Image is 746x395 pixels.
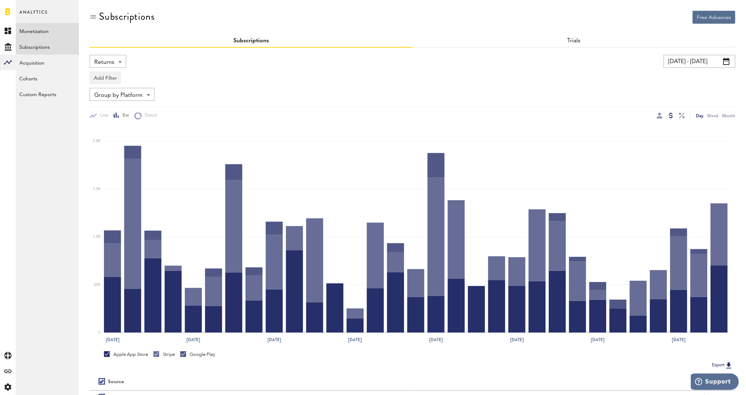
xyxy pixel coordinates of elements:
a: Subscriptions [16,39,79,55]
a: Acquisition [16,55,79,70]
text: 500 [94,283,100,287]
img: Export [724,361,733,370]
div: Week [707,112,718,119]
button: Add Filter [90,71,121,84]
span: Returns [94,56,114,69]
button: Export [710,361,735,370]
text: 1.5K [93,187,101,191]
button: Free Advances [693,11,735,24]
a: Subscriptions [233,38,269,44]
span: Line [97,113,108,119]
div: Subscriptions [99,11,155,22]
a: Trials [567,38,580,44]
a: Monetization [16,23,79,39]
div: Month [722,112,735,119]
text: [DATE] [106,337,119,343]
iframe: Opens a widget where you can find more information [691,373,739,391]
text: [DATE] [591,337,605,343]
div: Google Play [180,351,215,358]
a: Cohorts [16,70,79,86]
text: [DATE] [429,337,443,343]
text: [DATE] [672,337,686,343]
div: Day [696,112,703,119]
text: 2.0K [93,140,101,143]
div: Stripe [153,351,175,358]
span: Donut [142,113,157,119]
div: Source [108,379,124,385]
span: Bar [119,113,129,119]
text: [DATE] [348,337,362,343]
text: [DATE] [267,337,281,343]
div: Period total [422,379,727,385]
text: [DATE] [510,337,524,343]
span: Group by Platform [94,89,143,102]
span: Analytics [19,8,48,23]
text: 0 [98,331,100,335]
div: Apple App Store [104,351,148,358]
a: Custom Reports [16,86,79,102]
text: 1.0K [93,235,101,239]
text: [DATE] [186,337,200,343]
